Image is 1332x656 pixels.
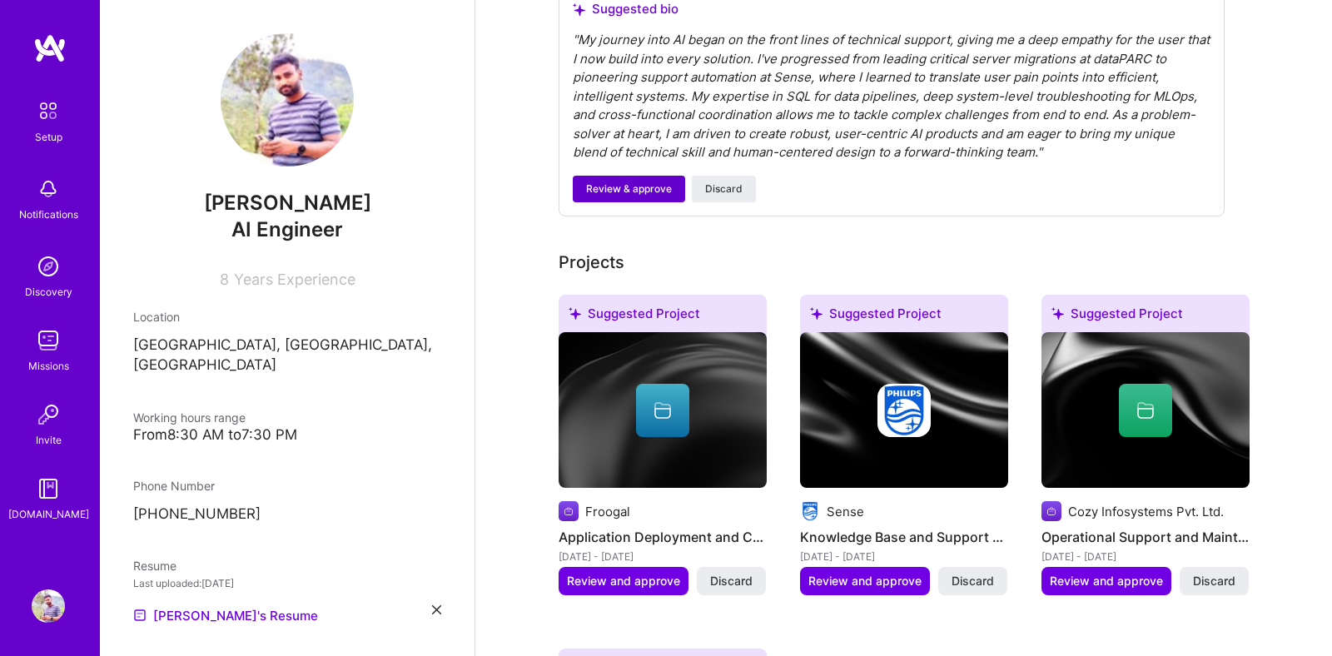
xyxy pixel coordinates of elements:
[938,567,1007,595] button: Discard
[220,271,229,288] span: 8
[559,332,767,489] img: cover
[1193,573,1235,589] span: Discard
[32,589,65,623] img: User Avatar
[697,567,766,595] button: Discard
[827,503,864,520] div: Sense
[559,295,767,339] div: Suggested Project
[133,410,246,425] span: Working hours range
[573,1,1210,17] div: Suggested bio
[800,548,1008,565] div: [DATE] - [DATE]
[573,31,1210,162] div: " My journey into AI began on the front lines of technical support, giving me a deep empathy for ...
[559,567,688,595] button: Review and approve
[133,479,215,493] span: Phone Number
[32,172,65,206] img: bell
[1041,567,1171,595] button: Review and approve
[569,307,581,320] i: icon SuggestedTeams
[559,250,624,275] div: Add projects you've worked on
[1041,295,1250,339] div: Suggested Project
[800,567,930,595] button: Review and approve
[1041,332,1250,489] img: cover
[25,283,72,301] div: Discovery
[33,33,67,63] img: logo
[221,33,354,166] img: User Avatar
[952,573,994,589] span: Discard
[28,357,69,375] div: Missions
[27,589,69,623] a: User Avatar
[234,271,355,288] span: Years Experience
[231,217,343,241] span: AI Engineer
[32,472,65,505] img: guide book
[1041,501,1061,521] img: Company logo
[810,307,823,320] i: icon SuggestedTeams
[1068,503,1224,520] div: Cozy Infosystems Pvt. Ltd.
[585,503,630,520] div: Froogal
[133,574,441,592] div: Last uploaded: [DATE]
[133,191,441,216] span: [PERSON_NAME]
[133,605,318,625] a: [PERSON_NAME]'s Resume
[32,398,65,431] img: Invite
[133,559,176,573] span: Resume
[705,181,743,196] span: Discard
[32,324,65,357] img: teamwork
[432,605,441,614] i: icon Close
[567,573,680,589] span: Review and approve
[1041,526,1250,548] h4: Operational Support and Maintenance Specialist
[1050,573,1163,589] span: Review and approve
[559,548,767,565] div: [DATE] - [DATE]
[559,501,579,521] img: Company logo
[586,181,672,196] span: Review & approve
[573,3,585,16] i: icon SuggestedTeams
[800,501,820,521] img: Company logo
[133,609,147,622] img: Resume
[133,504,441,524] p: [PHONE_NUMBER]
[31,93,66,128] img: setup
[133,308,441,326] div: Location
[35,128,62,146] div: Setup
[573,176,685,202] button: Review & approve
[808,573,922,589] span: Review and approve
[19,206,78,223] div: Notifications
[1041,548,1250,565] div: [DATE] - [DATE]
[133,426,441,444] div: From 8:30 AM to 7:30 PM
[8,505,89,523] div: [DOMAIN_NAME]
[692,176,756,202] button: Discard
[877,384,931,437] img: Company logo
[800,295,1008,339] div: Suggested Project
[32,250,65,283] img: discovery
[1051,307,1064,320] i: icon SuggestedTeams
[36,431,62,449] div: Invite
[133,335,441,375] p: [GEOGRAPHIC_DATA], [GEOGRAPHIC_DATA], [GEOGRAPHIC_DATA]
[800,526,1008,548] h4: Knowledge Base and Support Process Innovator
[559,526,767,548] h4: Application Deployment and Customization Expert
[1180,567,1249,595] button: Discard
[710,573,753,589] span: Discard
[800,332,1008,489] img: cover
[559,250,624,275] div: Projects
